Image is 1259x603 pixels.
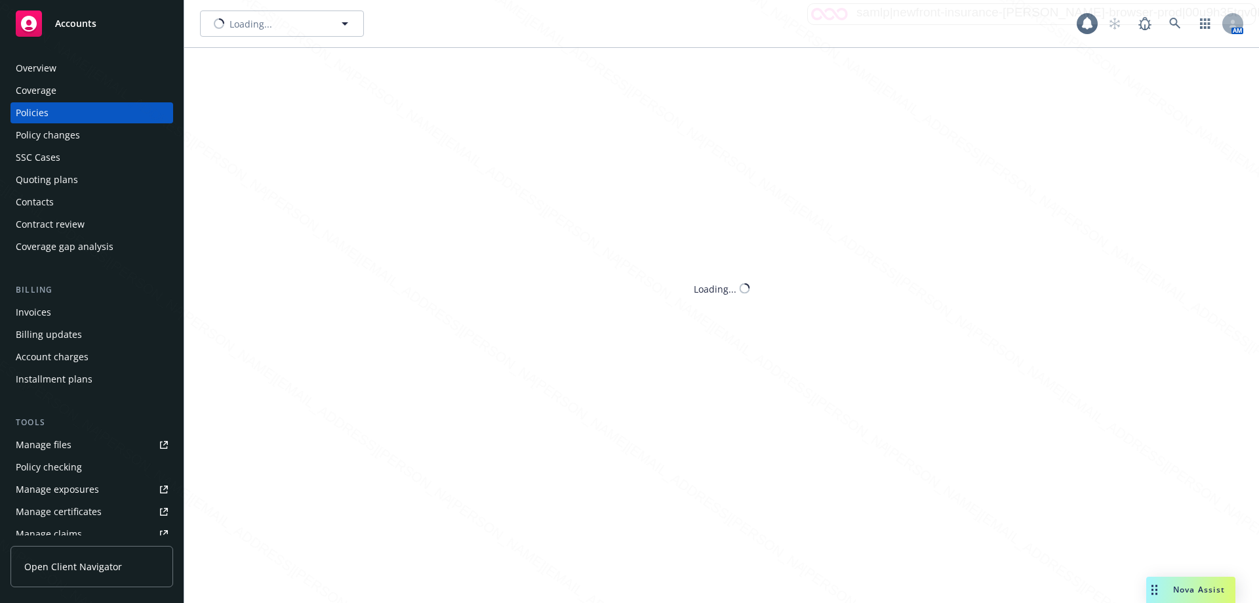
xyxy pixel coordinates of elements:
a: Billing updates [10,324,173,345]
a: Manage files [10,434,173,455]
div: Contacts [16,192,54,213]
button: Nova Assist [1146,577,1235,603]
div: Billing [10,283,173,297]
div: Tools [10,416,173,429]
a: Manage claims [10,524,173,545]
a: Policy changes [10,125,173,146]
div: Manage claims [16,524,82,545]
span: Nova Assist [1173,584,1225,595]
div: Loading... [694,281,736,295]
a: SSC Cases [10,147,173,168]
div: Contract review [16,214,85,235]
a: Accounts [10,5,173,42]
a: Search [1162,10,1188,37]
div: Manage exposures [16,479,99,500]
div: Policy checking [16,457,82,478]
a: Coverage [10,80,173,101]
div: Policy changes [16,125,80,146]
a: Report a Bug [1132,10,1158,37]
div: Drag to move [1146,577,1163,603]
div: Manage files [16,434,71,455]
a: Contacts [10,192,173,213]
div: Overview [16,58,56,79]
a: Policies [10,102,173,123]
div: Account charges [16,346,89,367]
a: Policy checking [10,457,173,478]
div: Coverage [16,80,56,101]
div: Quoting plans [16,169,78,190]
a: Contract review [10,214,173,235]
a: Start snowing [1102,10,1128,37]
div: Coverage gap analysis [16,236,113,257]
div: Invoices [16,302,51,323]
div: Installment plans [16,369,92,390]
div: Manage certificates [16,501,102,522]
a: Coverage gap analysis [10,236,173,257]
div: SSC Cases [16,147,60,168]
span: Accounts [55,18,96,29]
a: Switch app [1192,10,1218,37]
a: Account charges [10,346,173,367]
a: Manage certificates [10,501,173,522]
span: Loading... [230,17,272,31]
span: Open Client Navigator [24,560,122,573]
a: Invoices [10,302,173,323]
a: Manage exposures [10,479,173,500]
div: Policies [16,102,49,123]
div: Billing updates [16,324,82,345]
a: Overview [10,58,173,79]
button: Loading... [200,10,364,37]
a: Installment plans [10,369,173,390]
a: Quoting plans [10,169,173,190]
